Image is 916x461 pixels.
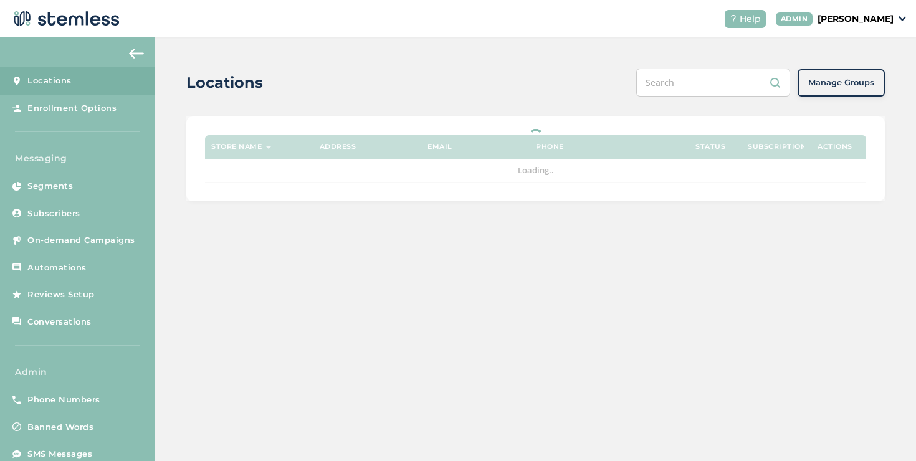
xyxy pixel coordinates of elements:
[27,180,73,192] span: Segments
[636,69,790,97] input: Search
[27,102,117,115] span: Enrollment Options
[808,77,874,89] span: Manage Groups
[899,16,906,21] img: icon_down-arrow-small-66adaf34.svg
[27,288,95,301] span: Reviews Setup
[27,262,87,274] span: Automations
[27,316,92,328] span: Conversations
[27,75,72,87] span: Locations
[186,72,263,94] h2: Locations
[27,448,92,460] span: SMS Messages
[27,421,93,434] span: Banned Words
[27,394,100,406] span: Phone Numbers
[818,12,894,26] p: [PERSON_NAME]
[776,12,813,26] div: ADMIN
[740,12,761,26] span: Help
[27,234,135,247] span: On-demand Campaigns
[730,15,737,22] img: icon-help-white-03924b79.svg
[27,207,80,220] span: Subscribers
[798,69,885,97] button: Manage Groups
[129,49,144,59] img: icon-arrow-back-accent-c549486e.svg
[10,6,120,31] img: logo-dark-0685b13c.svg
